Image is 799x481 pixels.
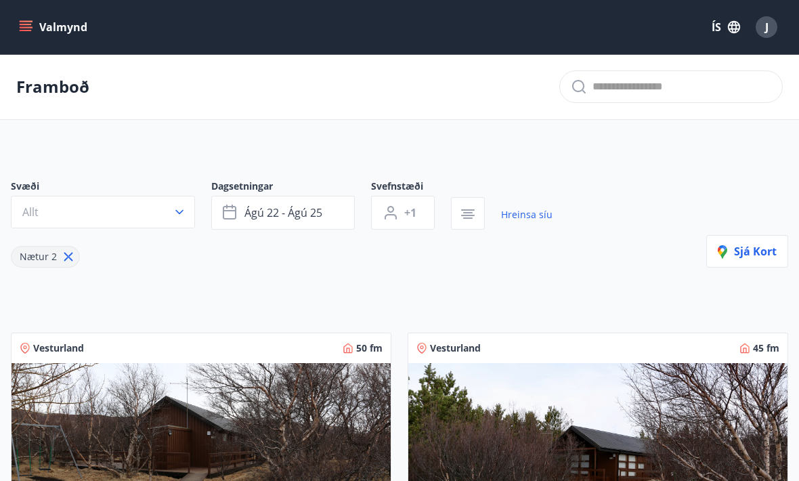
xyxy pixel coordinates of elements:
span: Dagsetningar [211,180,371,196]
button: menu [16,15,93,39]
span: Allt [22,205,39,219]
span: ágú 22 - ágú 25 [244,205,322,220]
p: Framboð [16,75,89,98]
span: Sjá kort [718,244,777,259]
span: Nætur 2 [20,250,57,263]
button: +1 [371,196,435,230]
span: Svæði [11,180,211,196]
button: J [750,11,783,43]
span: Vesturland [33,341,84,355]
span: 45 fm [753,341,779,355]
span: Svefnstæði [371,180,451,196]
span: Vesturland [430,341,481,355]
span: +1 [404,205,416,220]
button: Allt [11,196,195,228]
button: ágú 22 - ágú 25 [211,196,355,230]
a: Hreinsa síu [501,200,553,230]
span: J [765,20,769,35]
span: 50 fm [356,341,383,355]
button: Sjá kort [706,235,788,268]
div: Nætur 2 [11,246,80,268]
button: ÍS [704,15,748,39]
